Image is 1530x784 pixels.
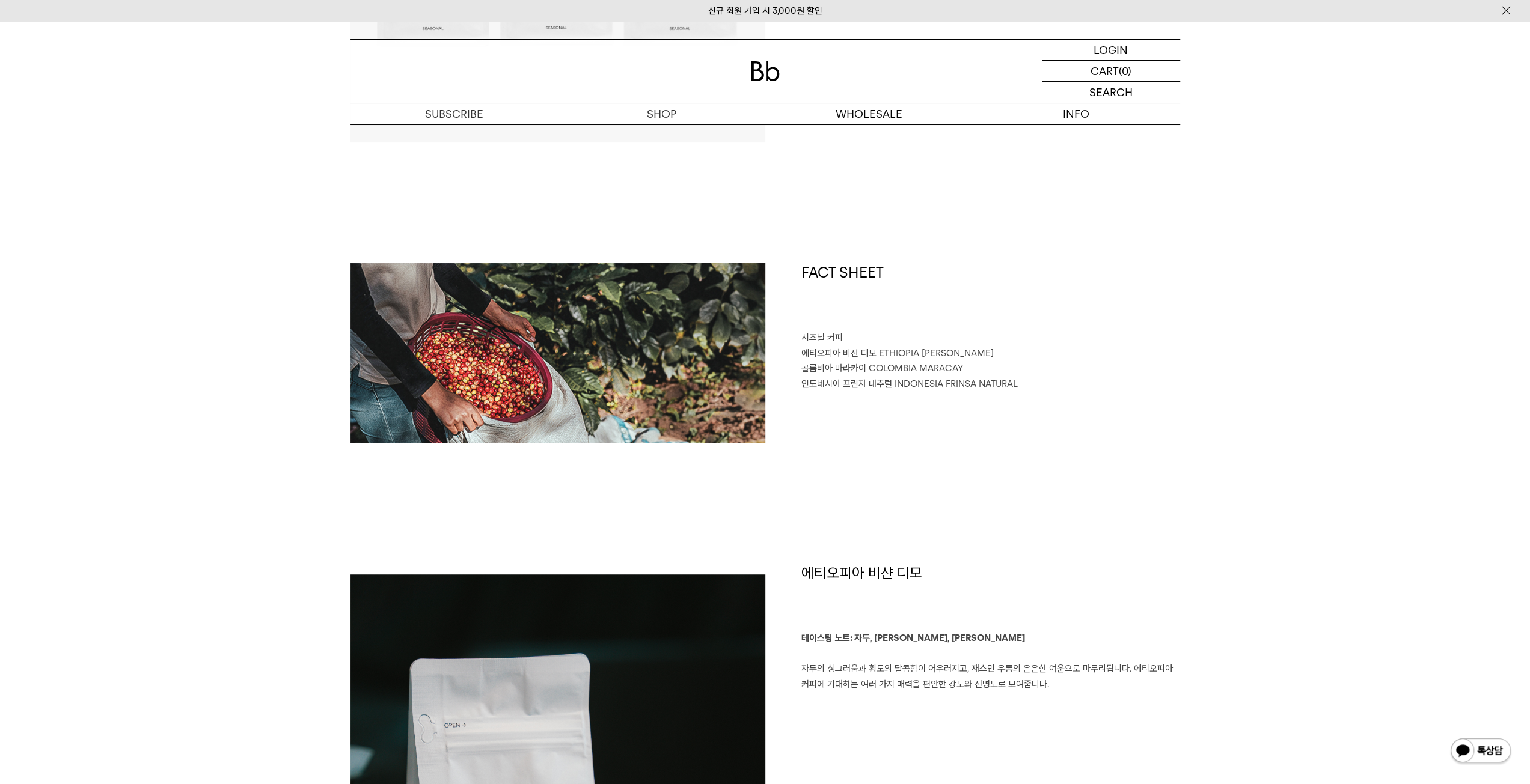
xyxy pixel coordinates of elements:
[1119,61,1131,81] p: (0)
[895,378,1018,389] span: INDONESIA FRINSA NATURAL
[879,348,994,359] span: ETHIOPIA [PERSON_NAME]
[558,103,765,124] a: SHOP
[1042,40,1180,61] a: LOGIN
[1449,737,1512,766] img: 카카오톡 채널 1:1 채팅 버튼
[1089,82,1133,103] p: SEARCH
[1091,61,1119,81] p: CART
[869,363,963,374] span: COLOMBIA MARACAY
[751,61,780,81] img: 로고
[765,103,973,124] p: WHOLESALE
[801,363,866,374] span: 콜롬비아 마라카이
[801,633,1025,643] b: 테이스팅 노트: 자두, [PERSON_NAME], [PERSON_NAME]
[973,103,1180,124] p: INFO
[801,631,1180,692] p: 자두의 싱그러움과 황도의 달콤함이 어우러지고, 재스민 우롱의 은은한 여운으로 마무리됩니다. 에티오피아 커피에 기대하는 여러 가지 매력을 편안한 강도와 선명도로 보여줍니다.
[1042,61,1180,82] a: CART (0)
[350,263,765,443] img: 9월의 커피 3종 (각 200g x3)
[1094,40,1128,60] p: LOGIN
[801,563,1180,631] h1: 에티오피아 비샨 디모
[801,378,892,389] span: 인도네시아 프린자 내추럴
[801,348,877,359] span: 에티오피아 비샨 디모
[801,332,843,343] span: 시즈널 커피
[801,263,1180,331] h1: FACT SHEET
[708,5,822,16] a: 신규 회원 가입 시 3,000원 할인
[350,103,558,124] a: SUBSCRIBE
